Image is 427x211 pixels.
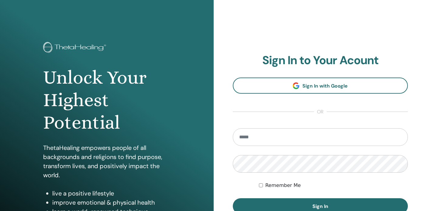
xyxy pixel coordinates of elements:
[314,108,327,116] span: or
[233,78,408,94] a: Sign In with Google
[302,83,348,89] span: Sign In with Google
[259,182,408,189] div: Keep me authenticated indefinitely or until I manually logout
[312,203,328,209] span: Sign In
[52,198,170,207] li: improve emotional & physical health
[43,66,170,134] h1: Unlock Your Highest Potential
[233,54,408,67] h2: Sign In to Your Acount
[265,182,301,189] label: Remember Me
[52,189,170,198] li: live a positive lifestyle
[43,143,170,180] p: ThetaHealing empowers people of all backgrounds and religions to find purpose, transform lives, a...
